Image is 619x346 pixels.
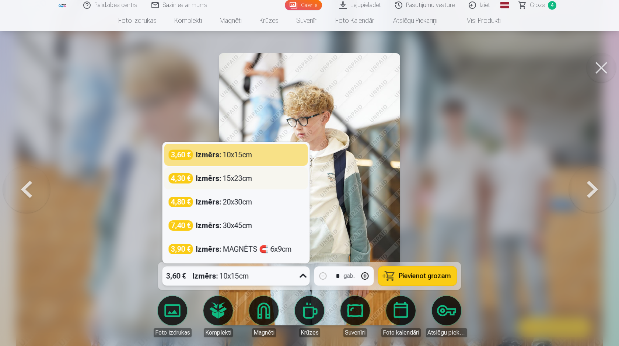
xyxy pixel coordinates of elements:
[426,296,467,337] a: Atslēgu piekariņi
[243,296,284,337] a: Magnēti
[381,328,421,337] div: Foto kalendāri
[399,273,451,279] span: Pievienot grozam
[109,10,165,31] a: Foto izdrukas
[169,220,193,231] div: 7,40 €
[58,3,66,7] img: /fa1
[204,328,233,337] div: Komplekti
[426,328,467,337] div: Atslēgu piekariņi
[165,10,211,31] a: Komplekti
[343,328,367,337] div: Suvenīri
[196,244,292,254] div: MAGNĒTS 🧲 6x9cm
[196,220,252,231] div: 30x45cm
[169,244,193,254] div: 3,90 €
[169,197,193,207] div: 4,80 €
[287,10,326,31] a: Suvenīri
[196,150,221,160] strong: Izmērs :
[299,328,320,337] div: Krūzes
[335,296,376,337] a: Suvenīri
[548,1,556,10] span: 4
[211,10,251,31] a: Magnēti
[196,173,221,184] strong: Izmērs :
[196,150,252,160] div: 10x15cm
[152,296,193,337] a: Foto izdrukas
[289,296,330,337] a: Krūzes
[251,10,287,31] a: Krūzes
[196,173,252,184] div: 15x23cm
[196,244,221,254] strong: Izmērs :
[378,266,457,286] button: Pievienot grozam
[196,197,221,207] strong: Izmērs :
[193,271,218,281] strong: Izmērs :
[197,296,239,337] a: Komplekti
[193,266,249,286] div: 10x15cm
[162,266,190,286] div: 3,60 €
[169,150,193,160] div: 3,60 €
[326,10,384,31] a: Foto kalendāri
[384,10,446,31] a: Atslēgu piekariņi
[252,328,276,337] div: Magnēti
[169,173,193,184] div: 4,30 €
[196,220,221,231] strong: Izmērs :
[154,328,192,337] div: Foto izdrukas
[446,10,510,31] a: Visi produkti
[530,1,545,10] span: Grozs
[196,197,252,207] div: 20x30cm
[380,296,422,337] a: Foto kalendāri
[344,272,355,280] div: gab.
